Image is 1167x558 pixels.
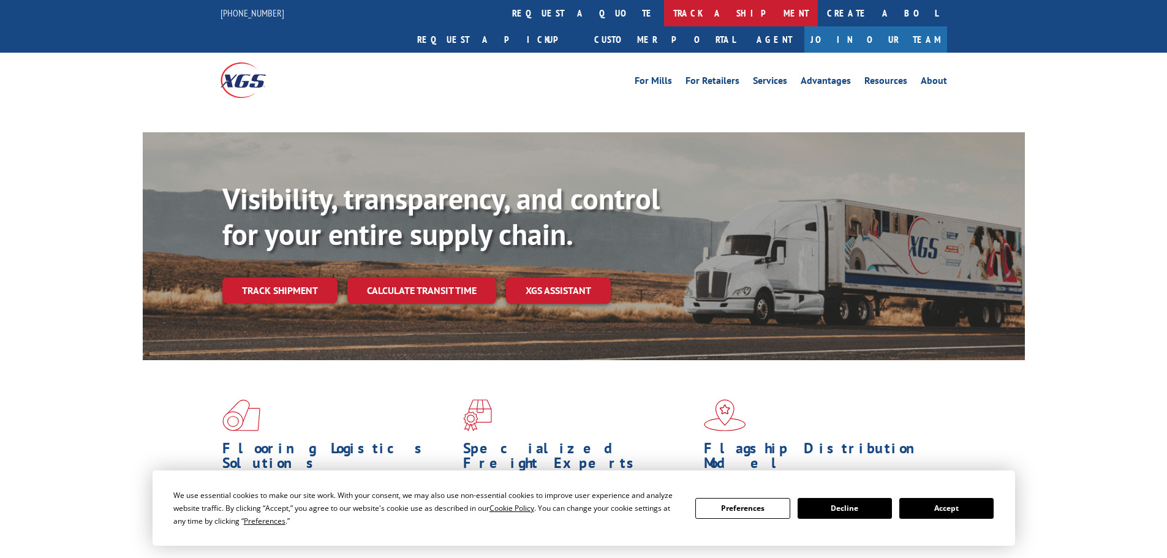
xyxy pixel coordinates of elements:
[463,399,492,431] img: xgs-icon-focused-on-flooring-red
[635,76,672,89] a: For Mills
[408,26,585,53] a: Request a pickup
[685,76,739,89] a: For Retailers
[798,498,892,519] button: Decline
[221,7,284,19] a: [PHONE_NUMBER]
[585,26,744,53] a: Customer Portal
[506,277,611,304] a: XGS ASSISTANT
[463,441,695,477] h1: Specialized Freight Experts
[222,179,660,253] b: Visibility, transparency, and control for your entire supply chain.
[222,441,454,477] h1: Flooring Logistics Solutions
[899,498,994,519] button: Accept
[347,277,496,304] a: Calculate transit time
[801,76,851,89] a: Advantages
[804,26,947,53] a: Join Our Team
[222,277,338,303] a: Track shipment
[222,399,260,431] img: xgs-icon-total-supply-chain-intelligence-red
[753,76,787,89] a: Services
[489,503,534,513] span: Cookie Policy
[244,516,285,526] span: Preferences
[744,26,804,53] a: Agent
[704,441,935,477] h1: Flagship Distribution Model
[695,498,790,519] button: Preferences
[704,399,746,431] img: xgs-icon-flagship-distribution-model-red
[153,470,1015,546] div: Cookie Consent Prompt
[864,76,907,89] a: Resources
[173,489,681,527] div: We use essential cookies to make our site work. With your consent, we may also use non-essential ...
[921,76,947,89] a: About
